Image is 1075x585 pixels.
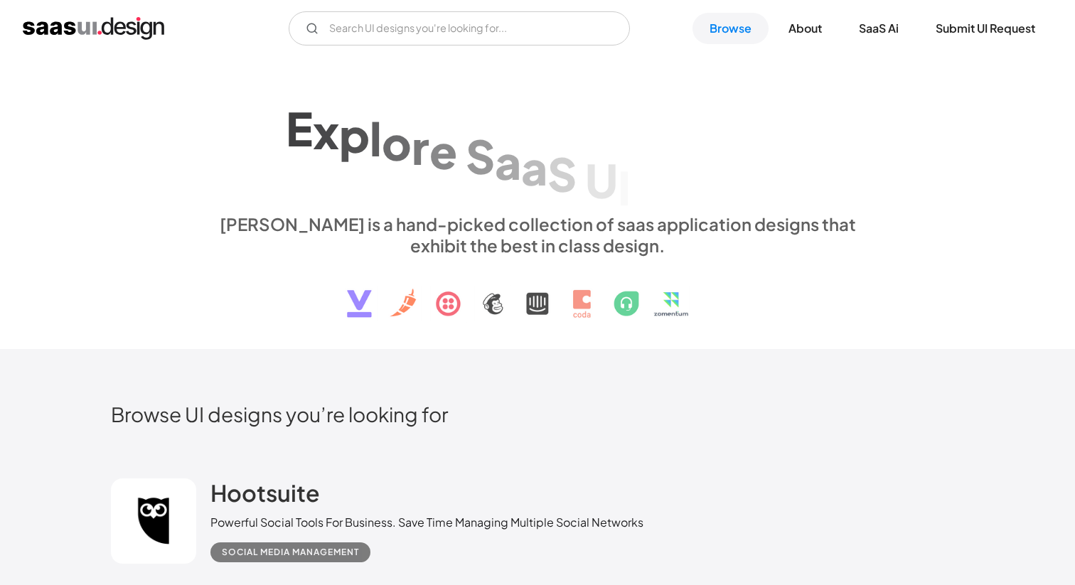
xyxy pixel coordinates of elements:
[466,129,495,183] div: S
[521,140,547,195] div: a
[289,11,630,45] input: Search UI designs you're looking for...
[919,13,1052,44] a: Submit UI Request
[222,544,359,561] div: Social Media Management
[547,146,577,200] div: S
[313,104,339,159] div: x
[382,114,412,169] div: o
[339,107,370,161] div: p
[771,13,839,44] a: About
[23,17,164,40] a: home
[289,11,630,45] form: Email Form
[210,478,320,514] a: Hootsuite
[692,13,769,44] a: Browse
[412,119,429,173] div: r
[618,159,631,214] div: I
[111,402,964,426] h2: Browse UI designs you’re looking for
[210,514,643,531] div: Powerful Social Tools For Business. Save Time Managing Multiple Social Networks
[585,152,618,207] div: U
[322,256,753,330] img: text, icon, saas logo
[370,110,382,165] div: l
[429,124,457,178] div: e
[495,134,521,189] div: a
[210,90,865,200] h1: Explore SaaS UI design patterns & interactions.
[842,13,916,44] a: SaaS Ai
[210,478,320,507] h2: Hootsuite
[286,101,313,156] div: E
[210,213,865,256] div: [PERSON_NAME] is a hand-picked collection of saas application designs that exhibit the best in cl...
